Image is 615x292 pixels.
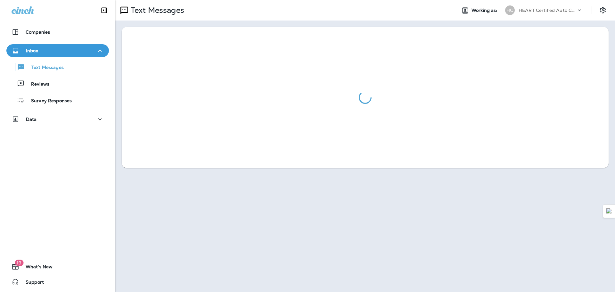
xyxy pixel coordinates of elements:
[25,98,72,104] p: Survey Responses
[597,4,609,16] button: Settings
[6,44,109,57] button: Inbox
[519,8,576,13] p: HEART Certified Auto Care
[19,279,44,287] span: Support
[6,26,109,38] button: Companies
[15,260,23,266] span: 19
[95,4,113,17] button: Collapse Sidebar
[6,60,109,74] button: Text Messages
[505,5,515,15] div: HC
[6,77,109,90] button: Reviews
[25,65,64,71] p: Text Messages
[26,48,38,53] p: Inbox
[19,264,53,272] span: What's New
[26,117,37,122] p: Data
[471,8,499,13] span: Working as:
[6,260,109,273] button: 19What's New
[6,94,109,107] button: Survey Responses
[6,276,109,288] button: Support
[6,113,109,126] button: Data
[128,5,184,15] p: Text Messages
[26,29,50,35] p: Companies
[606,208,612,214] img: Detect Auto
[25,81,49,88] p: Reviews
